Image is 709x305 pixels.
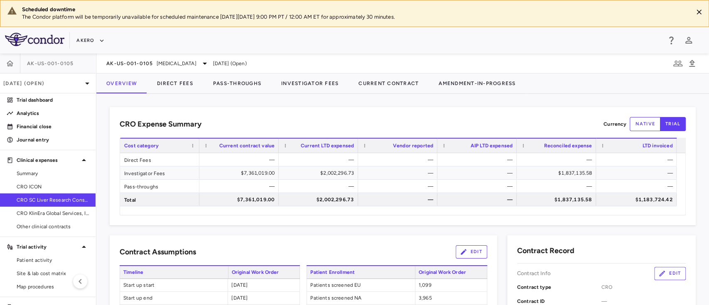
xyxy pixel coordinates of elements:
[17,283,89,290] span: Map procedures
[445,180,513,193] div: —
[17,210,89,217] span: CRO KlinEra Global Services, Inc
[604,193,672,206] div: $1,183,724.42
[231,282,248,288] span: [DATE]
[207,180,275,193] div: —
[207,166,275,180] div: $7,361,019.00
[286,180,354,193] div: —
[22,13,686,21] p: The Condor platform will be temporarily unavailable for scheduled maintenance [DATE][DATE] 9:00 P...
[17,223,89,230] span: Other clinical contracts
[207,193,275,206] div: $7,361,019.00
[660,117,686,131] button: trial
[601,298,686,305] span: —
[393,143,433,149] span: Vendor reported
[17,96,89,104] p: Trial dashboard
[3,80,82,87] p: [DATE] (Open)
[120,153,199,166] div: Direct Fees
[17,170,89,177] span: Summary
[693,6,705,18] button: Close
[366,153,433,166] div: —
[601,283,686,291] span: CRO
[17,156,79,164] p: Clinical expenses
[120,266,228,278] span: Timeline
[17,243,79,251] p: Trial activity
[17,183,89,190] span: CRO ICON
[120,246,196,258] h6: Contract Assumptions
[524,153,592,166] div: —
[429,73,525,93] button: Amendment-In-Progress
[22,6,686,13] div: Scheduled downtime
[517,270,551,277] p: Contract Info
[524,193,592,206] div: $1,837,135.58
[604,166,672,180] div: —
[286,153,354,166] div: —
[517,283,601,291] p: Contract type
[286,193,354,206] div: $2,002,296.73
[120,119,201,130] h6: CRO Expense Summary
[17,123,89,130] p: Financial close
[96,73,147,93] button: Overview
[604,180,672,193] div: —
[120,279,228,291] span: Start up start
[120,180,199,193] div: Pass-throughs
[307,292,415,304] span: Patients screened NA
[604,153,672,166] div: —
[76,34,104,47] button: Akero
[366,180,433,193] div: —
[524,180,592,193] div: —
[307,279,415,291] span: Patients screened EU
[120,166,199,179] div: Investigator Fees
[271,73,348,93] button: Investigator Fees
[231,295,248,301] span: [DATE]
[17,110,89,117] p: Analytics
[27,60,74,67] span: AK-US-001-0105
[213,60,247,67] span: [DATE] (Open)
[17,196,89,204] span: CRO SC Liver Research Consortium LLC
[5,33,64,46] img: logo-full-SnFGN8VE.png
[456,245,487,259] button: Edit
[419,282,432,288] span: 1,099
[157,60,196,67] span: [MEDICAL_DATA]
[219,143,275,149] span: Current contract value
[517,298,601,305] p: Contract ID
[419,295,432,301] span: 3,965
[228,266,300,278] span: Original Work Order
[630,117,660,131] button: native
[415,266,487,278] span: Original Work Order
[524,166,592,180] div: $1,837,135.58
[307,266,415,278] span: Patient Enrollment
[17,136,89,144] p: Journal entry
[120,292,228,304] span: Start up end
[445,166,513,180] div: —
[445,153,513,166] div: —
[120,193,199,206] div: Total
[203,73,271,93] button: Pass-Throughs
[445,193,513,206] div: —
[366,166,433,180] div: —
[517,245,574,256] h6: Contract Record
[643,143,673,149] span: LTD invoiced
[604,120,626,128] p: Currency
[124,143,159,149] span: Cost category
[106,60,153,67] span: AK-US-001-0105
[471,143,513,149] span: AIP LTD expensed
[366,193,433,206] div: —
[207,153,275,166] div: —
[17,256,89,264] span: Patient activity
[348,73,429,93] button: Current Contract
[544,143,592,149] span: Reconciled expense
[286,166,354,180] div: $2,002,296.73
[301,143,354,149] span: Current LTD expensed
[17,270,89,277] span: Site & lab cost matrix
[654,267,686,280] button: Edit
[147,73,203,93] button: Direct Fees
